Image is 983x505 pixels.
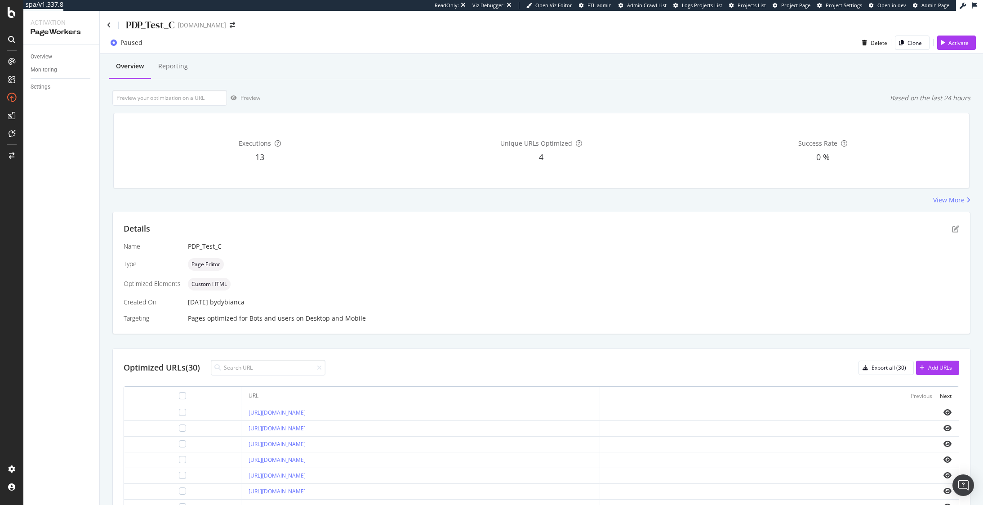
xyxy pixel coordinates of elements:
div: Name [124,242,181,251]
div: Targeting [124,314,181,323]
a: Settings [31,82,93,92]
div: neutral label [188,278,231,290]
a: Overview [31,52,93,62]
button: Activate [937,36,976,50]
button: Export all (30) [858,361,914,375]
div: Clone [907,39,922,47]
span: Project Page [781,2,810,9]
div: PDP_Test_C [126,18,174,32]
a: Monitoring [31,65,93,75]
div: Details [124,223,150,235]
div: by dybianca [210,298,245,307]
a: Admin Page [913,2,949,9]
button: Delete [858,36,887,50]
a: [URL][DOMAIN_NAME] [249,472,306,479]
div: PDP_Test_C [188,242,959,251]
button: Clone [895,36,930,50]
i: eye [943,487,952,495]
span: 13 [255,152,264,162]
a: Logs Projects List [673,2,722,9]
a: [URL][DOMAIN_NAME] [249,456,306,464]
a: Project Settings [817,2,862,9]
div: View More [933,196,965,205]
button: Next [940,390,952,401]
div: Overview [31,52,52,62]
div: Export all (30) [872,364,906,371]
div: Add URLs [928,364,952,371]
div: Previous [911,392,932,400]
span: Success Rate [798,139,837,147]
i: eye [943,440,952,447]
div: Based on the last 24 hours [890,94,970,103]
div: Preview [240,94,260,102]
span: Admin Crawl List [627,2,667,9]
div: PageWorkers [31,27,92,37]
div: Settings [31,82,50,92]
a: FTL admin [579,2,612,9]
span: Logs Projects List [682,2,722,9]
i: eye [943,425,952,432]
span: Open in dev [877,2,906,9]
a: [URL][DOMAIN_NAME] [249,425,306,432]
div: Optimized URLs (30) [124,362,200,374]
div: Overview [116,62,144,71]
a: Open in dev [869,2,906,9]
input: Search URL [211,360,325,375]
button: Previous [911,390,932,401]
i: eye [943,472,952,479]
i: eye [943,409,952,416]
div: URL [249,392,258,400]
a: [URL][DOMAIN_NAME] [249,440,306,448]
div: Next [940,392,952,400]
div: [DATE] [188,298,959,307]
span: Project Settings [826,2,862,9]
a: Open Viz Editor [526,2,572,9]
a: Projects List [729,2,766,9]
button: Add URLs [916,361,959,375]
a: Admin Crawl List [618,2,667,9]
div: Reporting [158,62,188,71]
a: Click to go back [107,22,111,28]
div: Delete [871,39,887,47]
span: Admin Page [921,2,949,9]
span: Executions [239,139,271,147]
span: Custom HTML [191,282,227,287]
div: [DOMAIN_NAME] [178,21,226,30]
div: Open Intercom Messenger [952,474,974,496]
div: Type [124,259,181,268]
div: neutral label [188,258,224,271]
div: Activate [948,39,969,47]
div: Viz Debugger: [472,2,505,9]
span: Page Editor [191,262,220,267]
span: Projects List [738,2,766,9]
div: Pages optimized for on [188,314,959,323]
div: Created On [124,298,181,307]
div: ReadOnly: [435,2,459,9]
div: Desktop and Mobile [306,314,366,323]
span: FTL admin [587,2,612,9]
span: 0 % [816,152,830,162]
a: [URL][DOMAIN_NAME] [249,409,306,416]
div: Bots and users [249,314,294,323]
div: Activation [31,18,92,27]
div: Paused [120,38,142,47]
a: Project Page [773,2,810,9]
div: Optimized Elements [124,279,181,288]
div: Monitoring [31,65,57,75]
input: Preview your optimization on a URL [112,90,227,106]
div: arrow-right-arrow-left [230,22,235,28]
i: eye [943,456,952,463]
a: [URL][DOMAIN_NAME] [249,487,306,495]
div: pen-to-square [952,225,959,232]
a: View More [933,196,970,205]
span: Unique URLs Optimized [500,139,572,147]
button: Preview [227,91,260,105]
span: 4 [539,152,543,162]
span: Open Viz Editor [535,2,572,9]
